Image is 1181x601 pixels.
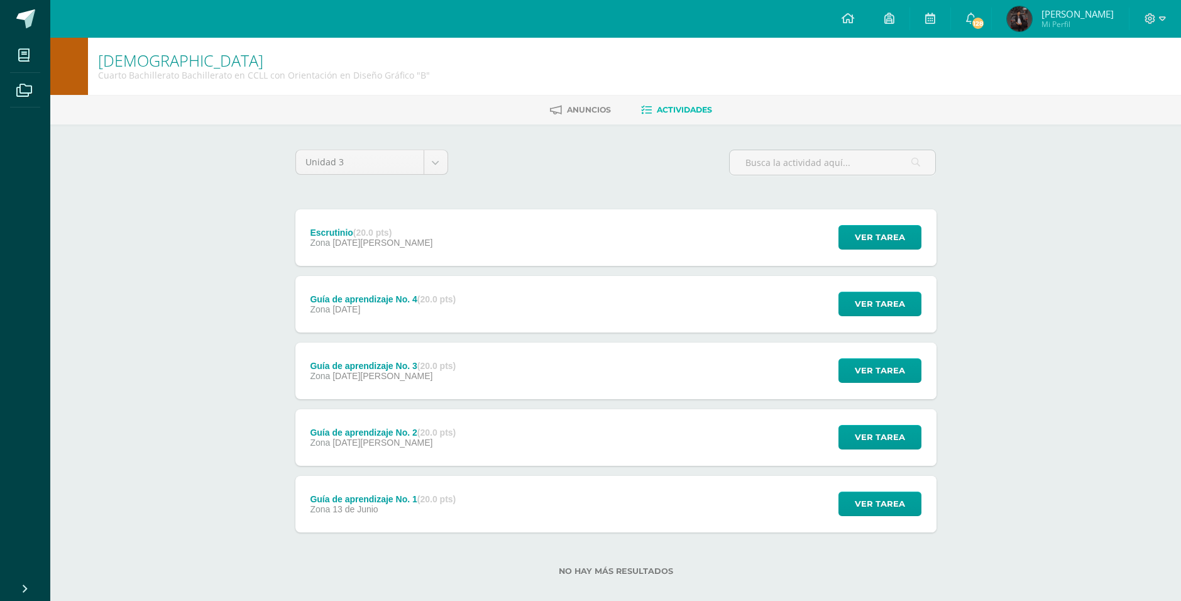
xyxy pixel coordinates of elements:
[838,225,921,250] button: Ver tarea
[98,69,430,81] div: Cuarto Bachillerato Bachillerato en CCLL con Orientación en Diseño Gráfico 'B'
[838,292,921,316] button: Ver tarea
[332,371,432,381] span: [DATE][PERSON_NAME]
[310,238,330,248] span: Zona
[310,494,456,504] div: Guía de aprendizaje No. 1
[98,52,430,69] h1: Biblia
[295,566,937,576] label: No hay más resultados
[332,304,360,314] span: [DATE]
[641,100,712,120] a: Actividades
[838,492,921,516] button: Ver tarea
[353,228,392,238] strong: (20.0 pts)
[310,371,330,381] span: Zona
[332,238,432,248] span: [DATE][PERSON_NAME]
[838,425,921,449] button: Ver tarea
[971,16,985,30] span: 128
[855,492,905,516] span: Ver tarea
[310,427,456,438] div: Guía de aprendizaje No. 2
[657,105,712,114] span: Actividades
[855,426,905,449] span: Ver tarea
[98,50,263,71] a: [DEMOGRAPHIC_DATA]
[855,292,905,316] span: Ver tarea
[310,294,456,304] div: Guía de aprendizaje No. 4
[310,361,456,371] div: Guía de aprendizaje No. 3
[417,294,456,304] strong: (20.0 pts)
[417,494,456,504] strong: (20.0 pts)
[310,304,330,314] span: Zona
[310,228,432,238] div: Escrutinio
[1041,19,1114,30] span: Mi Perfil
[838,358,921,383] button: Ver tarea
[310,504,330,514] span: Zona
[417,427,456,438] strong: (20.0 pts)
[296,150,448,174] a: Unidad 3
[855,226,905,249] span: Ver tarea
[1007,6,1032,31] img: 884120ebebb8206990ae697b943f25cf.png
[550,100,611,120] a: Anuncios
[305,150,414,174] span: Unidad 3
[730,150,935,175] input: Busca la actividad aquí...
[855,359,905,382] span: Ver tarea
[332,438,432,448] span: [DATE][PERSON_NAME]
[567,105,611,114] span: Anuncios
[417,361,456,371] strong: (20.0 pts)
[1041,8,1114,20] span: [PERSON_NAME]
[332,504,378,514] span: 13 de Junio
[310,438,330,448] span: Zona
